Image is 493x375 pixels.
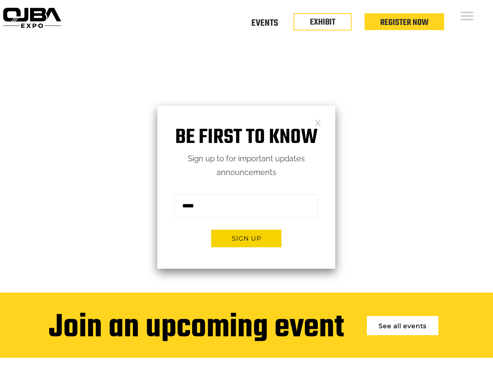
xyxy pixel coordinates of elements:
[157,125,335,150] h1: Be first to know
[310,16,335,29] a: EXHIBIT
[49,310,344,346] div: Join an upcoming event
[367,316,438,335] a: See all events
[211,230,281,247] button: Sign up
[157,152,335,179] p: Sign up to for important updates announcements
[315,119,321,126] a: Close
[380,16,429,29] a: Register Now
